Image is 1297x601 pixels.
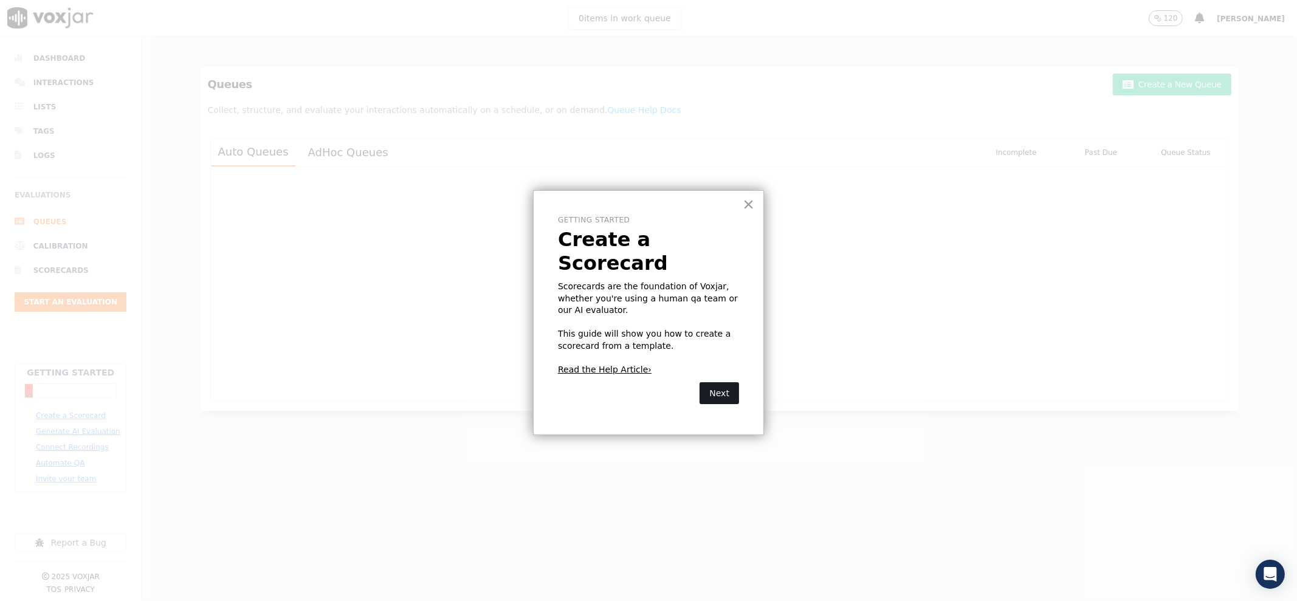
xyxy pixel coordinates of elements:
p: This guide will show you how to create a scorecard from a template. [558,328,739,352]
p: Create a Scorecard [558,228,739,275]
button: Close [743,194,754,214]
p: Getting Started [558,215,739,225]
div: Open Intercom Messenger [1256,560,1285,589]
p: Scorecards are the foundation of Voxjar, whether you're using a human qa team or our AI evaluator. [558,281,739,317]
a: Read the Help Article› [558,365,652,374]
button: Next [700,382,739,404]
